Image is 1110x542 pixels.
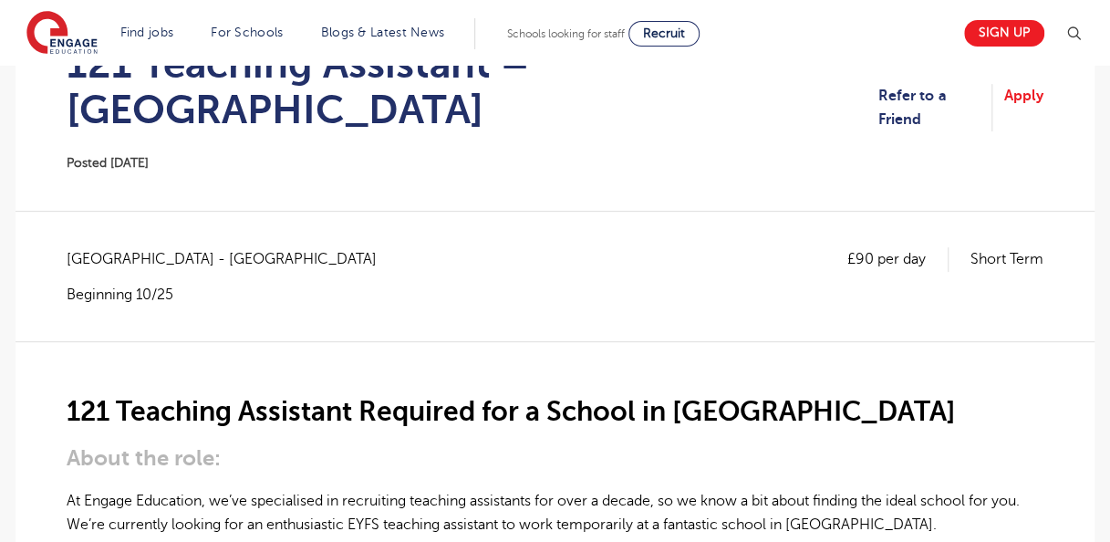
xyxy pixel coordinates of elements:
a: Sign up [964,20,1044,47]
span: Posted [DATE] [67,156,149,170]
a: For Schools [211,26,283,39]
strong: About the role: [67,445,221,471]
h2: 121 Teaching Assistant Required for a School in [GEOGRAPHIC_DATA] [67,396,1043,427]
a: Recruit [628,21,700,47]
a: Blogs & Latest News [321,26,445,39]
p: £90 per day [847,247,949,271]
a: Find jobs [120,26,174,39]
h1: 121 Teaching Assistant – [GEOGRAPHIC_DATA] [67,41,878,132]
img: Engage Education [26,11,98,57]
p: Beginning 10/25 [67,285,395,305]
p: Short Term [970,247,1043,271]
span: Schools looking for staff [507,27,625,40]
a: Apply [1004,84,1043,132]
span: [GEOGRAPHIC_DATA] - [GEOGRAPHIC_DATA] [67,247,395,271]
p: At Engage Education, we’ve specialised in recruiting teaching assistants for over a decade, so we... [67,489,1043,537]
a: Refer to a Friend [878,84,992,132]
span: Recruit [643,26,685,40]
